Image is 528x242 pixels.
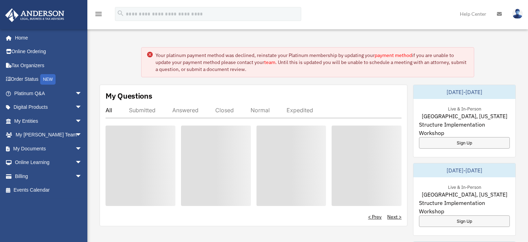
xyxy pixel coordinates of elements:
div: Normal [251,107,270,114]
a: Events Calendar [5,183,93,197]
span: arrow_drop_down [75,114,89,128]
span: arrow_drop_down [75,86,89,101]
a: Billingarrow_drop_down [5,169,93,183]
a: Sign Up [419,215,510,227]
a: Order StatusNEW [5,72,93,87]
div: Expedited [287,107,313,114]
i: menu [94,10,103,18]
span: [GEOGRAPHIC_DATA], [US_STATE] [422,190,507,199]
span: arrow_drop_down [75,128,89,142]
a: payment method [375,52,412,58]
div: Submitted [129,107,155,114]
a: team [264,59,275,65]
div: [DATE]-[DATE] [413,85,515,99]
a: Online Ordering [5,45,93,59]
img: Anderson Advisors Platinum Portal [3,8,66,22]
a: Online Learningarrow_drop_down [5,156,93,170]
span: arrow_drop_down [75,156,89,170]
div: Answered [172,107,198,114]
a: < Prev [368,213,382,220]
a: Digital Productsarrow_drop_down [5,100,93,114]
a: Home [5,31,89,45]
a: menu [94,12,103,18]
a: Next > [387,213,402,220]
a: My Entitiesarrow_drop_down [5,114,93,128]
div: Live & In-Person [442,183,487,190]
div: My Questions [106,91,152,101]
div: Closed [215,107,234,114]
i: search [117,9,124,17]
span: [GEOGRAPHIC_DATA], [US_STATE] [422,112,507,120]
a: Platinum Q&Aarrow_drop_down [5,86,93,100]
div: All [106,107,112,114]
span: arrow_drop_down [75,142,89,156]
a: Tax Organizers [5,58,93,72]
div: NEW [40,74,56,85]
span: Structure Implementation Workshop [419,199,510,215]
div: Live & In-Person [442,105,487,112]
a: My [PERSON_NAME] Teamarrow_drop_down [5,128,93,142]
a: Sign Up [419,137,510,149]
img: User Pic [512,9,523,19]
span: Structure Implementation Workshop [419,120,510,137]
div: [DATE]-[DATE] [413,163,515,177]
span: arrow_drop_down [75,100,89,115]
div: Your platinum payment method was declined, reinstate your Platinum membership by updating your if... [155,52,468,73]
a: My Documentsarrow_drop_down [5,142,93,156]
span: arrow_drop_down [75,169,89,184]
